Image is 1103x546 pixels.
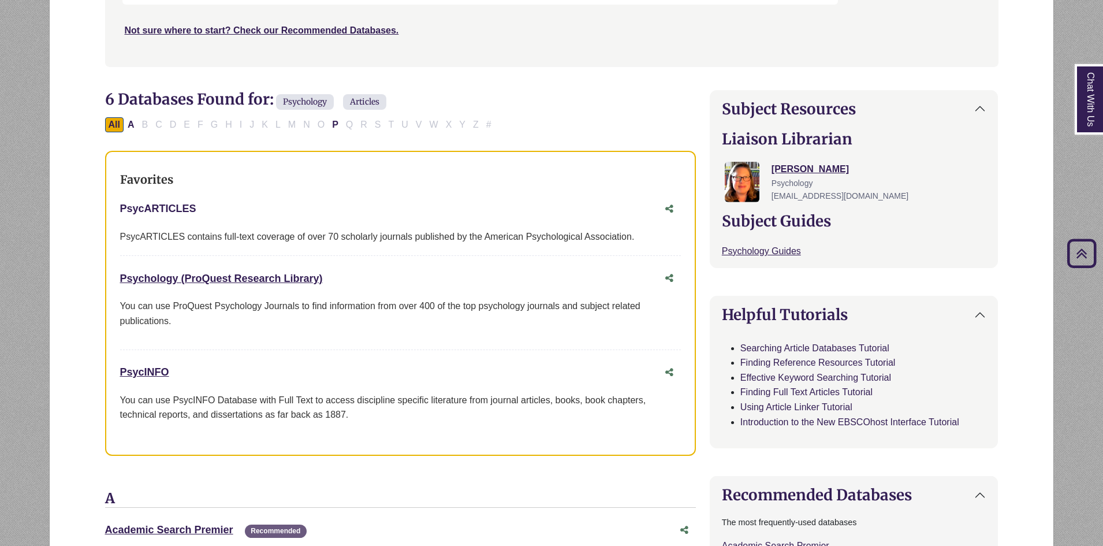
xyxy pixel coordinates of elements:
[120,393,681,422] div: You can use PsycINFO Database with Full Text to access discipline specific literature from journa...
[276,94,334,110] span: Psychology
[740,358,896,367] a: Finding Reference Resources Tutorial
[772,164,849,174] a: [PERSON_NAME]
[710,91,998,127] button: Subject Resources
[120,173,681,187] h3: Favorites
[125,25,399,35] a: Not sure where to start? Check our Recommended Databases.
[673,519,696,541] button: Share this database
[120,229,681,244] div: PsycARTICLES contains full-text coverage of over 70 scholarly journals published by the American ...
[658,362,681,384] button: Share this database
[658,268,681,289] button: Share this database
[105,119,496,129] div: Alpha-list to filter by first letter of database name
[124,117,138,132] button: Filter Results A
[740,373,891,382] a: Effective Keyword Searching Tutorial
[120,273,323,284] a: Psychology (ProQuest Research Library)
[722,246,801,256] a: Psychology Guides
[105,90,274,109] span: 6 Databases Found for:
[725,162,759,202] img: Jessica Moore
[722,130,986,148] h2: Liaison Librarian
[245,525,306,538] span: Recommended
[658,198,681,220] button: Share this database
[722,212,986,230] h2: Subject Guides
[740,417,959,427] a: Introduction to the New EBSCOhost Interface Tutorial
[772,179,813,188] span: Psychology
[740,343,889,353] a: Searching Article Databases Tutorial
[722,516,986,529] p: The most frequently-used databases
[740,387,873,397] a: Finding Full Text Articles Tutorial
[740,402,852,412] a: Using Article Linker Tutorial
[1063,246,1100,261] a: Back to Top
[710,296,998,333] button: Helpful Tutorials
[120,299,681,328] p: You can use ProQuest Psychology Journals to find information from over 400 of the top psychology ...
[710,477,998,513] button: Recommended Databases
[105,524,233,536] a: Academic Search Premier
[105,491,696,508] h3: A
[772,191,908,200] span: [EMAIL_ADDRESS][DOMAIN_NAME]
[120,203,196,214] a: PsycARTICLES
[329,117,342,132] button: Filter Results P
[120,366,169,378] a: PsycINFO
[105,117,124,132] button: All
[343,94,386,110] span: Articles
